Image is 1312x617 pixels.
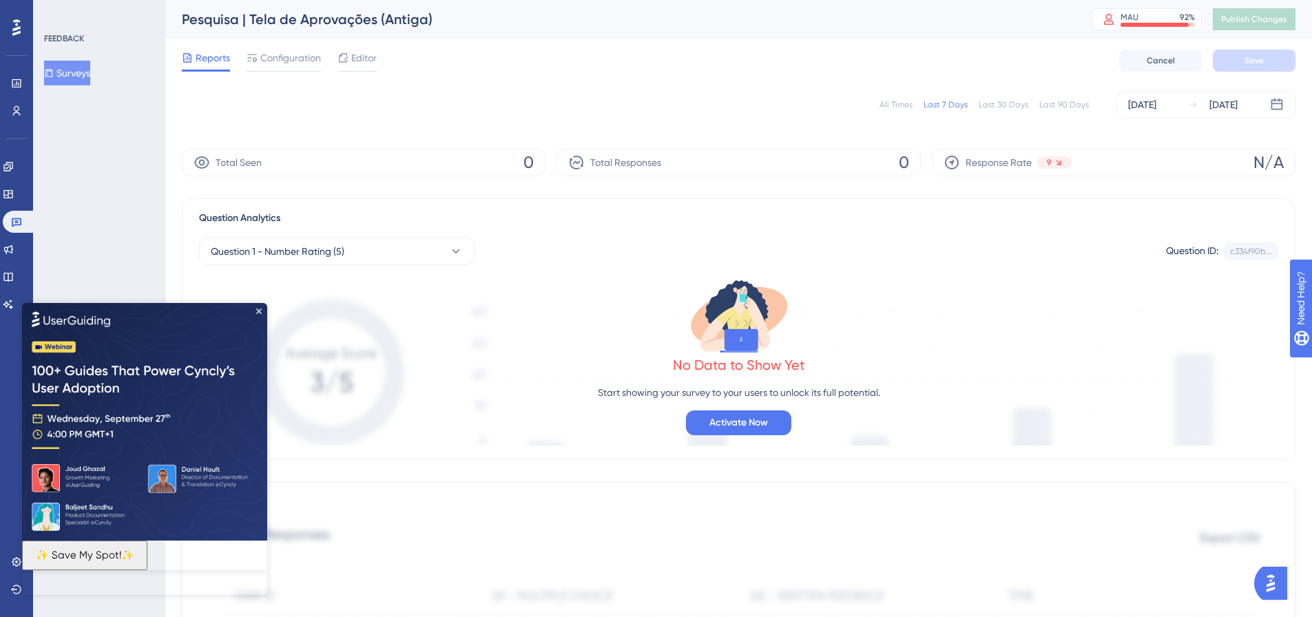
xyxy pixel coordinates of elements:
[686,410,791,435] button: Activate Now
[1180,12,1195,23] div: 92 %
[1230,246,1272,257] div: c334f90b...
[1128,96,1156,113] div: [DATE]
[199,238,475,265] button: Question 1 - Number Rating (5)
[1253,151,1284,174] span: N/A
[260,50,321,66] span: Configuration
[44,61,90,85] button: Surveys
[598,384,880,401] p: Start showing your survey to your users to unlock its full potential.
[182,10,1057,29] div: Pesquisa | Tela de Aprovações (Antiga)
[1039,99,1089,110] div: Last 90 Days
[44,33,84,44] div: FEEDBACK
[351,50,377,66] span: Editor
[199,210,280,227] span: Question Analytics
[1147,55,1175,66] span: Cancel
[1119,50,1202,72] button: Cancel
[234,6,240,11] div: Close Preview
[673,355,805,375] div: No Data to Show Yet
[979,99,1028,110] div: Last 30 Days
[523,151,534,174] span: 0
[1166,242,1218,260] div: Question ID:
[1254,563,1295,604] iframe: UserGuiding AI Assistant Launcher
[1213,50,1295,72] button: Save
[966,154,1032,171] span: Response Rate
[879,99,913,110] div: All Times
[32,3,86,20] span: Need Help?
[1245,55,1264,66] span: Save
[1047,157,1051,168] span: 9
[1121,12,1138,23] div: MAU
[211,243,344,260] span: Question 1 - Number Rating (5)
[1213,8,1295,30] button: Publish Changes
[899,151,909,174] span: 0
[196,50,230,66] span: Reports
[924,99,968,110] div: Last 7 Days
[1221,14,1287,25] span: Publish Changes
[216,154,262,171] span: Total Seen
[709,415,768,431] span: Activate Now
[590,154,661,171] span: Total Responses
[1209,96,1238,113] div: [DATE]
